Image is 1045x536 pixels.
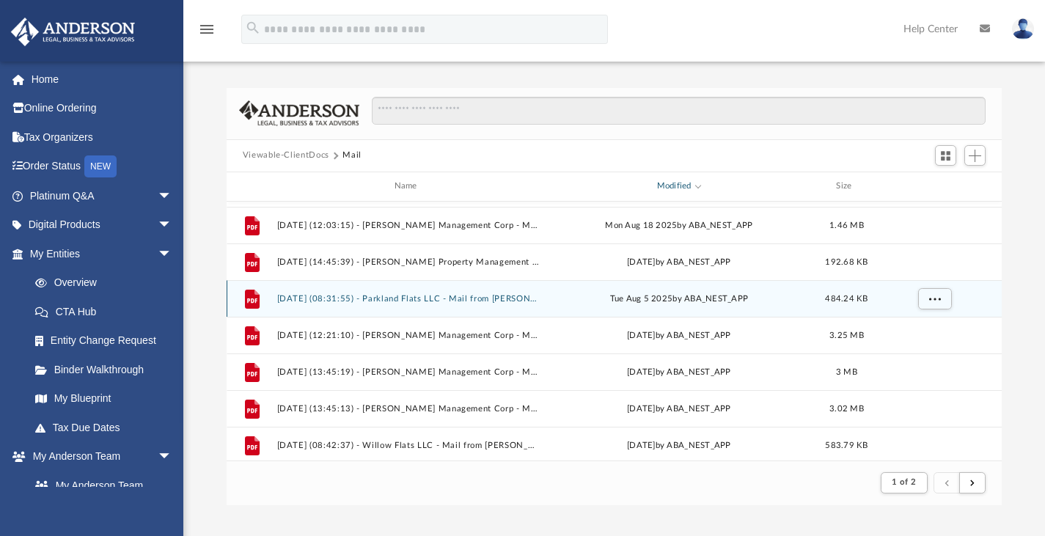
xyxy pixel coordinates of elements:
[829,331,864,339] span: 3.25 MB
[198,21,216,38] i: menu
[10,94,194,123] a: Online Ordering
[882,180,985,193] div: id
[7,18,139,46] img: Anderson Advisors Platinum Portal
[935,145,957,166] button: Switch to Grid View
[21,413,194,442] a: Tax Due Dates
[10,65,194,94] a: Home
[158,442,187,472] span: arrow_drop_down
[276,220,540,230] button: [DATE] (12:03:15) - [PERSON_NAME] Management Corp - Mail.pdf
[21,384,187,414] a: My Blueprint
[547,365,811,378] div: [DATE] by ABA_NEST_APP
[10,442,187,471] a: My Anderson Teamarrow_drop_down
[829,404,864,412] span: 3.02 MB
[276,367,540,376] button: [DATE] (13:45:19) - [PERSON_NAME] Management Corp - Mail from Landscape Workshop LLC.pdf
[964,145,986,166] button: Add
[198,28,216,38] a: menu
[21,268,194,298] a: Overview
[276,257,540,266] button: [DATE] (14:45:39) - [PERSON_NAME] Property Management LLC - Mail from [PERSON_NAME] Design Group,...
[10,239,194,268] a: My Entitiesarrow_drop_down
[276,180,540,193] div: Name
[917,287,951,309] button: More options
[84,155,117,177] div: NEW
[825,257,868,265] span: 192.68 KB
[21,297,194,326] a: CTA Hub
[1012,18,1034,40] img: User Pic
[817,180,876,193] div: Size
[892,478,916,486] span: 1 of 2
[547,255,811,268] div: [DATE] by ABA_NEST_APP
[21,471,180,500] a: My Anderson Team
[10,181,194,210] a: Platinum Q&Aarrow_drop_down
[158,239,187,269] span: arrow_drop_down
[825,294,868,302] span: 484.24 KB
[547,292,811,305] div: Tue Aug 5 2025 by ABA_NEST_APP
[547,219,811,232] div: Mon Aug 18 2025 by ABA_NEST_APP
[10,152,194,182] a: Order StatusNEW
[547,402,811,415] div: [DATE] by ABA_NEST_APP
[233,180,270,193] div: id
[227,202,1002,461] div: grid
[21,326,194,356] a: Entity Change Request
[372,97,986,125] input: Search files and folders
[836,367,857,375] span: 3 MB
[342,149,362,162] button: Mail
[158,210,187,241] span: arrow_drop_down
[547,328,811,342] div: [DATE] by ABA_NEST_APP
[276,330,540,339] button: [DATE] (12:21:10) - [PERSON_NAME] Management Corp - Mail from Landscape Workshop, LLC.pdf
[829,221,864,229] span: 1.46 MB
[881,472,927,493] button: 1 of 2
[825,441,868,449] span: 583.79 KB
[546,180,810,193] div: Modified
[276,293,540,303] button: [DATE] (08:31:55) - Parkland Flats LLC - Mail from [PERSON_NAME].pdf
[276,403,540,413] button: [DATE] (13:45:13) - [PERSON_NAME] Management Corp - Mail from Landscape Workshop LLC.pdf
[10,210,194,240] a: Digital Productsarrow_drop_down
[21,355,194,384] a: Binder Walkthrough
[158,181,187,211] span: arrow_drop_down
[10,122,194,152] a: Tax Organizers
[547,438,811,452] div: [DATE] by ABA_NEST_APP
[243,149,329,162] button: Viewable-ClientDocs
[245,20,261,36] i: search
[276,440,540,449] button: [DATE] (08:42:37) - Willow Flats LLC - Mail from [PERSON_NAME].pdf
